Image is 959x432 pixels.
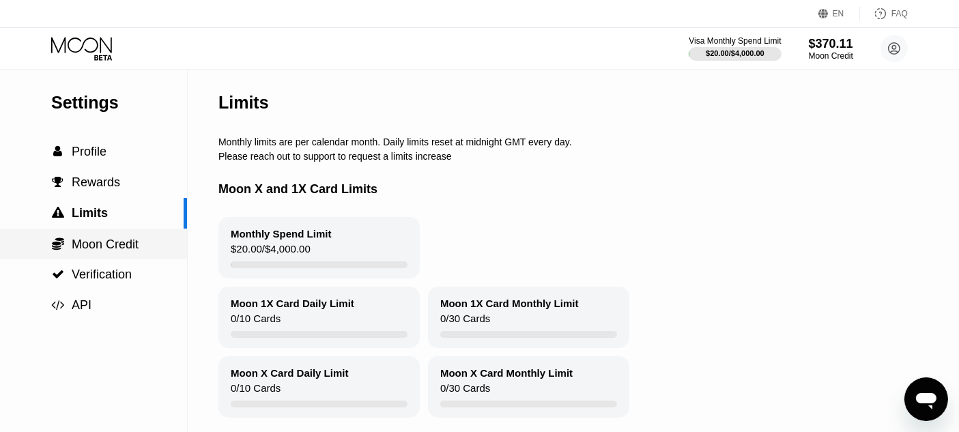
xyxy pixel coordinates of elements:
[231,228,332,240] div: Monthly Spend Limit
[440,367,573,379] div: Moon X Card Monthly Limit
[51,299,65,311] div: 
[72,145,106,158] span: Profile
[53,176,64,188] span: 
[689,36,781,46] div: Visa Monthly Spend Limit
[51,207,65,219] div: 
[231,298,354,309] div: Moon 1X Card Daily Limit
[689,36,781,61] div: Visa Monthly Spend Limit$20.00/$4,000.00
[72,237,139,251] span: Moon Credit
[72,175,120,189] span: Rewards
[51,268,65,280] div: 
[51,93,187,113] div: Settings
[231,243,311,261] div: $20.00 / $4,000.00
[51,145,65,158] div: 
[218,93,269,113] div: Limits
[72,298,91,312] span: API
[231,367,349,379] div: Moon X Card Daily Limit
[440,313,490,331] div: 0 / 30 Cards
[809,51,853,61] div: Moon Credit
[231,382,281,401] div: 0 / 10 Cards
[891,9,908,18] div: FAQ
[440,298,579,309] div: Moon 1X Card Monthly Limit
[809,37,853,51] div: $370.11
[54,145,63,158] span: 
[52,237,64,250] span: 
[904,377,948,421] iframe: Button to launch messaging window
[809,37,853,61] div: $370.11Moon Credit
[818,7,860,20] div: EN
[860,7,908,20] div: FAQ
[833,9,844,18] div: EN
[51,237,65,250] div: 
[231,313,281,331] div: 0 / 10 Cards
[52,268,64,280] span: 
[51,176,65,188] div: 
[52,207,64,219] span: 
[72,268,132,281] span: Verification
[440,382,490,401] div: 0 / 30 Cards
[72,206,108,220] span: Limits
[706,49,764,57] div: $20.00 / $4,000.00
[52,299,65,311] span: 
